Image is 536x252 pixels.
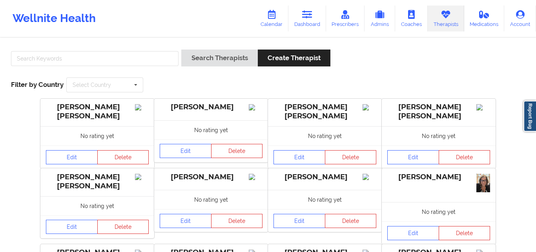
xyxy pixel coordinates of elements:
button: Delete [97,150,149,164]
span: Filter by Country [11,81,64,88]
a: Account [504,6,536,31]
button: Delete [439,150,490,164]
img: ef9c4474-ef2f-4c2c-a498-0b73c314b61f_Head_shot.jpg [476,174,490,192]
a: Edit [273,214,325,228]
a: Edit [46,150,98,164]
button: Delete [211,214,263,228]
a: Medications [464,6,505,31]
div: No rating yet [40,126,154,145]
div: [PERSON_NAME] [PERSON_NAME] [387,103,490,121]
div: No rating yet [154,120,268,140]
button: Delete [325,214,377,228]
div: [PERSON_NAME] [387,173,490,182]
a: Edit [387,150,439,164]
div: [PERSON_NAME] [PERSON_NAME] [273,103,376,121]
div: No rating yet [268,190,382,209]
img: Image%2Fplaceholer-image.png [363,174,376,180]
a: Therapists [428,6,464,31]
img: Image%2Fplaceholer-image.png [363,104,376,110]
a: Edit [46,220,98,234]
button: Delete [439,226,490,240]
a: Admins [365,6,395,31]
div: No rating yet [40,196,154,215]
button: Delete [325,150,377,164]
div: No rating yet [268,126,382,145]
input: Search Keywords [11,51,179,66]
a: Coaches [395,6,428,31]
a: Edit [160,214,211,228]
a: Dashboard [288,6,326,31]
img: Image%2Fplaceholer-image.png [135,104,149,110]
div: No rating yet [154,190,268,209]
img: Image%2Fplaceholer-image.png [249,104,263,110]
a: Prescribers [326,6,365,31]
div: [PERSON_NAME] [PERSON_NAME] [46,103,149,121]
a: Calendar [255,6,288,31]
div: No rating yet [382,202,496,221]
div: Select Country [73,82,111,88]
img: Image%2Fplaceholer-image.png [249,174,263,180]
button: Delete [211,144,263,158]
a: Edit [160,144,211,158]
button: Delete [97,220,149,234]
button: Create Therapist [258,50,330,66]
div: No rating yet [382,126,496,145]
div: [PERSON_NAME] [273,173,376,182]
button: Search Therapists [181,50,257,66]
img: Image%2Fplaceholer-image.png [135,174,149,180]
div: [PERSON_NAME] [160,173,263,182]
a: Edit [273,150,325,164]
div: [PERSON_NAME] [160,103,263,112]
a: Report Bug [523,101,536,132]
a: Edit [387,226,439,240]
div: [PERSON_NAME] [PERSON_NAME] [46,173,149,191]
img: Image%2Fplaceholer-image.png [476,104,490,110]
